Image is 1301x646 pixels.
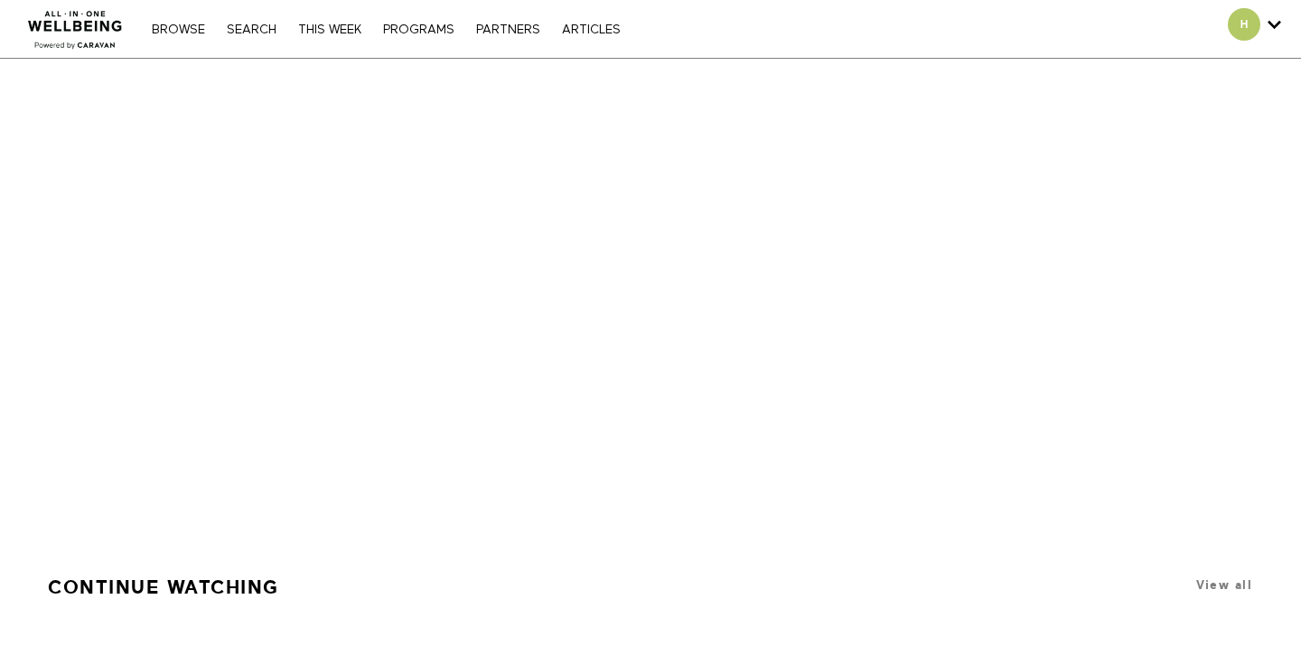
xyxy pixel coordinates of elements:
[289,23,370,36] a: THIS WEEK
[48,568,279,606] a: Continue Watching
[143,20,629,38] nav: Primary
[1196,578,1252,592] a: View all
[467,23,549,36] a: PARTNERS
[553,23,630,36] a: ARTICLES
[374,23,463,36] a: PROGRAMS
[218,23,285,36] a: Search
[143,23,214,36] a: Browse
